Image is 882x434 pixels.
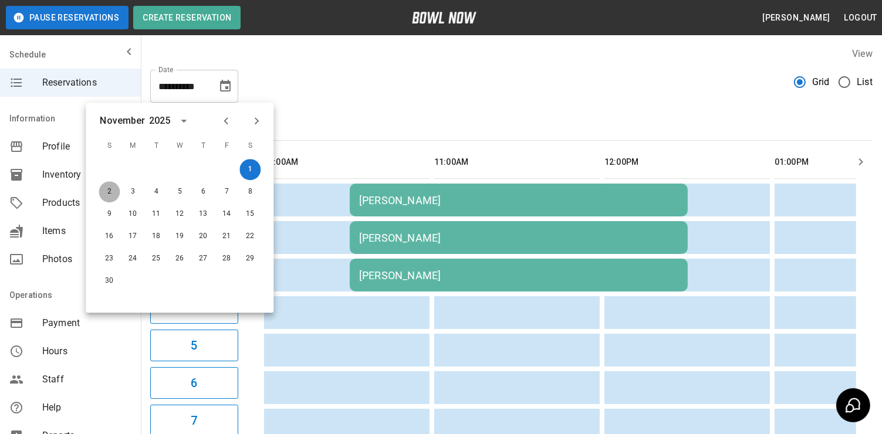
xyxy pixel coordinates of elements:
[239,226,261,247] button: Nov 22, 2025
[169,134,190,158] span: W
[264,145,430,179] th: 10:00AM
[852,48,873,59] label: View
[239,248,261,269] button: Nov 29, 2025
[146,204,167,225] button: Nov 11, 2025
[99,181,120,202] button: Nov 2, 2025
[42,401,131,415] span: Help
[99,248,120,269] button: Nov 23, 2025
[99,204,120,225] button: Nov 9, 2025
[146,181,167,202] button: Nov 4, 2025
[857,75,873,89] span: List
[146,226,167,247] button: Nov 18, 2025
[169,248,190,269] button: Nov 26, 2025
[812,75,830,89] span: Grid
[99,226,120,247] button: Nov 16, 2025
[122,226,143,247] button: Nov 17, 2025
[191,336,197,355] h6: 5
[359,194,678,206] div: [PERSON_NAME]
[216,134,237,158] span: F
[239,134,261,158] span: S
[42,168,131,182] span: Inventory
[192,248,214,269] button: Nov 27, 2025
[122,248,143,269] button: Nov 24, 2025
[214,74,237,98] button: Choose date, selected date is Nov 1, 2025
[216,204,237,225] button: Nov 14, 2025
[246,111,266,131] button: Next month
[216,181,237,202] button: Nov 7, 2025
[840,7,882,29] button: Logout
[239,181,261,202] button: Nov 8, 2025
[146,248,167,269] button: Nov 25, 2025
[42,196,131,210] span: Products
[412,12,477,23] img: logo
[122,204,143,225] button: Nov 10, 2025
[150,330,238,361] button: 5
[122,181,143,202] button: Nov 3, 2025
[42,344,131,358] span: Hours
[99,270,120,291] button: Nov 30, 2025
[169,226,190,247] button: Nov 19, 2025
[100,114,145,128] div: November
[216,248,237,269] button: Nov 28, 2025
[359,269,678,282] div: [PERSON_NAME]
[149,114,171,128] div: 2025
[99,134,120,158] span: S
[42,252,131,266] span: Photos
[192,226,214,247] button: Nov 20, 2025
[42,76,131,90] span: Reservations
[150,367,238,399] button: 6
[239,159,261,180] button: Nov 1, 2025
[42,140,131,154] span: Profile
[42,372,131,386] span: Staff
[239,204,261,225] button: Nov 15, 2025
[359,232,678,244] div: [PERSON_NAME]
[604,145,770,179] th: 12:00PM
[192,204,214,225] button: Nov 13, 2025
[191,374,197,392] h6: 6
[216,226,237,247] button: Nov 21, 2025
[6,6,129,29] button: Pause Reservations
[146,134,167,158] span: T
[191,411,197,430] h6: 7
[133,6,241,29] button: Create Reservation
[169,204,190,225] button: Nov 12, 2025
[169,181,190,202] button: Nov 5, 2025
[150,112,873,140] div: inventory tabs
[758,7,834,29] button: [PERSON_NAME]
[42,316,131,330] span: Payment
[434,145,600,179] th: 11:00AM
[122,134,143,158] span: M
[192,181,214,202] button: Nov 6, 2025
[192,134,214,158] span: T
[174,111,194,131] button: calendar view is open, switch to year view
[42,224,131,238] span: Items
[216,111,236,131] button: Previous month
